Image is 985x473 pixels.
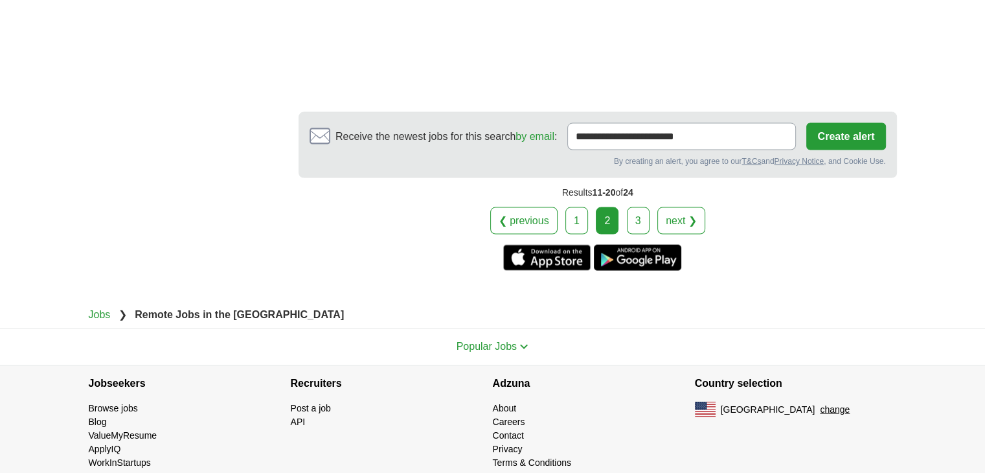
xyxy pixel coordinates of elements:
a: About [493,403,517,413]
a: Terms & Conditions [493,457,571,468]
a: Privacy [493,444,523,454]
span: ❯ [119,309,127,320]
a: Get the iPhone app [503,245,591,271]
span: 11-20 [593,187,616,198]
a: Careers [493,417,525,427]
a: Jobs [89,309,111,320]
a: ApplyIQ [89,444,121,454]
a: Post a job [291,403,331,413]
a: T&Cs [742,157,761,166]
button: Create alert [806,123,885,150]
a: Contact [493,430,524,441]
a: Get the Android app [594,245,681,271]
a: by email [515,131,554,142]
a: next ❯ [657,207,705,235]
img: toggle icon [519,344,528,350]
div: By creating an alert, you agree to our and , and Cookie Use. [310,156,886,167]
a: ❮ previous [490,207,558,235]
a: Privacy Notice [774,157,824,166]
a: Blog [89,417,107,427]
div: Results of [299,178,897,207]
span: Popular Jobs [457,341,517,352]
img: US flag [695,402,716,417]
a: API [291,417,306,427]
a: ValueMyResume [89,430,157,441]
a: Browse jobs [89,403,138,413]
button: change [820,403,850,417]
span: 24 [623,187,633,198]
span: Receive the newest jobs for this search : [335,129,557,144]
a: 3 [627,207,650,235]
a: 1 [565,207,588,235]
div: 2 [596,207,618,235]
a: WorkInStartups [89,457,151,468]
span: [GEOGRAPHIC_DATA] [721,403,815,417]
strong: Remote Jobs in the [GEOGRAPHIC_DATA] [135,309,344,320]
h4: Country selection [695,365,897,402]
